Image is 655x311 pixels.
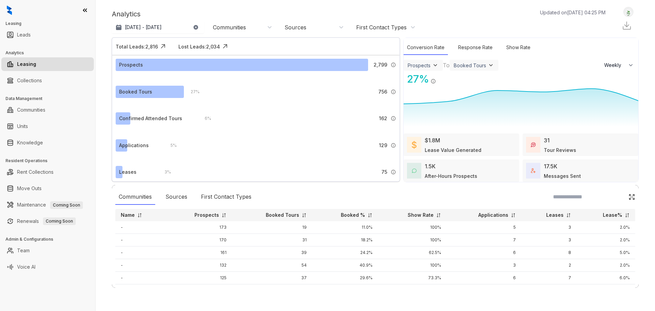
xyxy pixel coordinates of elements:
[478,212,508,218] p: Applications
[391,62,396,68] img: Info
[17,57,36,71] a: Leasing
[391,116,396,121] img: Info
[436,213,441,218] img: sorting
[312,221,378,234] td: 11.0%
[164,142,177,149] div: 5 %
[1,244,94,257] li: Team
[447,284,521,297] td: 5
[115,189,155,205] div: Communities
[7,5,12,15] img: logo
[158,168,171,176] div: 3 %
[577,234,635,246] td: 2.0%
[454,62,486,68] div: Booked Tours
[232,272,312,284] td: 37
[232,221,312,234] td: 19
[391,143,396,148] img: Info
[17,119,28,133] a: Units
[412,141,417,149] img: LeaseValue
[408,212,434,218] p: Show Rate
[220,41,230,52] img: Click Icon
[521,284,577,297] td: 4
[112,21,204,33] button: [DATE] - [DATE]
[378,234,447,246] td: 100%
[425,172,477,180] div: After-Hours Prospects
[455,40,496,55] div: Response Rate
[115,259,165,272] td: -
[119,88,152,96] div: Booked Tours
[378,88,387,96] span: 756
[404,40,448,55] div: Conversion Rate
[614,194,620,200] img: SearchIcon
[17,182,42,195] a: Move Outs
[119,61,143,69] div: Prospects
[312,234,378,246] td: 18.2%
[165,284,232,297] td: 112
[232,234,312,246] td: 31
[125,24,162,31] p: [DATE] - [DATE]
[1,103,94,117] li: Communities
[5,20,95,27] h3: Leasing
[119,142,149,149] div: Applications
[312,284,378,297] td: 27.7%
[137,213,142,218] img: sorting
[115,284,165,297] td: -
[266,212,299,218] p: Booked Tours
[521,259,577,272] td: 2
[43,217,76,225] span: Coming Soon
[577,284,635,297] td: 4.0%
[165,272,232,284] td: 125
[367,213,373,218] img: sorting
[378,221,447,234] td: 100%
[232,259,312,272] td: 54
[447,221,521,234] td: 5
[378,272,447,284] td: 73.3%
[184,88,200,96] div: 27 %
[408,62,431,68] div: Prospects
[577,246,635,259] td: 5.0%
[381,168,387,176] span: 75
[17,244,30,257] a: Team
[1,74,94,87] li: Collections
[544,162,557,170] div: 17.5K
[1,214,94,228] li: Renewals
[50,201,83,209] span: Coming Soon
[378,259,447,272] td: 100%
[600,59,638,71] button: Weekly
[312,272,378,284] td: 29.6%
[5,96,95,102] h3: Data Management
[5,158,95,164] h3: Resident Operations
[1,28,94,42] li: Leads
[341,212,365,218] p: Booked %
[503,40,534,55] div: Show Rate
[198,115,211,122] div: 6 %
[198,189,255,205] div: First Contact Types
[540,9,606,16] p: Updated on [DATE] 04:25 PM
[546,212,564,218] p: Leases
[17,260,35,274] a: Voice AI
[165,259,232,272] td: 132
[232,284,312,297] td: 31
[232,246,312,259] td: 39
[17,214,76,228] a: RenewalsComing Soon
[378,284,447,297] td: 0%
[194,212,219,218] p: Prospects
[5,236,95,242] h3: Admin & Configurations
[312,259,378,272] td: 40.9%
[603,212,622,218] p: Lease%
[521,272,577,284] td: 7
[1,57,94,71] li: Leasing
[625,213,630,218] img: sorting
[378,246,447,259] td: 62.5%
[17,136,43,150] a: Knowledge
[577,272,635,284] td: 6.0%
[544,136,550,144] div: 31
[447,246,521,259] td: 6
[119,168,136,176] div: Leases
[566,213,571,218] img: sorting
[391,89,396,95] img: Info
[531,168,536,173] img: TotalFum
[221,213,227,218] img: sorting
[1,165,94,179] li: Rent Collections
[391,169,396,175] img: Info
[115,272,165,284] td: -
